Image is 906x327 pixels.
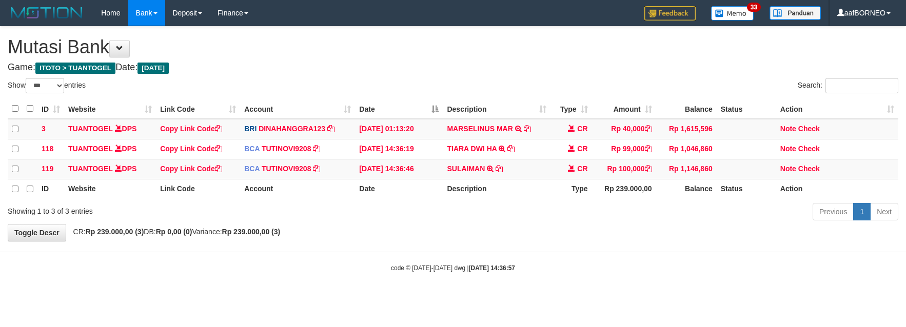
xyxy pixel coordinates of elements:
img: Button%20Memo.svg [711,6,754,21]
td: DPS [64,159,156,179]
img: MOTION_logo.png [8,5,86,21]
span: 119 [42,165,53,173]
a: Copy Rp 100,000 to clipboard [645,165,652,173]
a: 1 [853,203,871,220]
span: CR [577,125,587,133]
a: Copy Link Code [160,125,222,133]
th: Balance [656,99,717,119]
a: Copy DINAHANGGRA123 to clipboard [327,125,334,133]
a: Note [780,165,796,173]
th: Description: activate to sort column ascending [443,99,550,119]
strong: Rp 0,00 (0) [156,228,192,236]
th: Amount: activate to sort column ascending [592,99,656,119]
td: Rp 1,046,860 [656,139,717,159]
select: Showentries [26,78,64,93]
th: ID [37,179,64,199]
th: Link Code [156,179,240,199]
a: Copy SULAIMAN to clipboard [496,165,503,173]
a: Copy Rp 99,000 to clipboard [645,145,652,153]
small: code © [DATE]-[DATE] dwg | [391,264,515,272]
td: DPS [64,139,156,159]
span: CR [577,165,587,173]
a: TUANTOGEL [68,165,113,173]
a: TUTINOVI9208 [262,165,311,173]
span: BCA [244,165,260,173]
th: Link Code: activate to sort column ascending [156,99,240,119]
td: [DATE] 01:13:20 [355,119,443,139]
a: Copy TIARA DWI HA to clipboard [507,145,515,153]
td: Rp 100,000 [592,159,656,179]
th: Type: activate to sort column ascending [550,99,592,119]
th: Type [550,179,592,199]
span: BRI [244,125,257,133]
h4: Game: Date: [8,63,898,73]
th: Account [240,179,355,199]
td: Rp 40,000 [592,119,656,139]
a: DINAHANGGRA123 [259,125,325,133]
span: 3 [42,125,46,133]
a: TUTINOVI9208 [262,145,311,153]
img: Feedback.jpg [644,6,696,21]
span: CR: DB: Variance: [68,228,281,236]
strong: Rp 239.000,00 (3) [222,228,281,236]
th: Date: activate to sort column descending [355,99,443,119]
span: 118 [42,145,53,153]
td: [DATE] 14:36:46 [355,159,443,179]
a: Next [870,203,898,220]
td: Rp 1,615,596 [656,119,717,139]
th: ID: activate to sort column ascending [37,99,64,119]
th: Account: activate to sort column ascending [240,99,355,119]
th: Rp 239.000,00 [592,179,656,199]
strong: Rp 239.000,00 (3) [86,228,144,236]
th: Action: activate to sort column ascending [776,99,898,119]
a: Copy Link Code [160,165,222,173]
a: Copy TUTINOVI9208 to clipboard [313,165,320,173]
span: 33 [747,3,761,12]
th: Balance [656,179,717,199]
a: TUANTOGEL [68,125,113,133]
th: Description [443,179,550,199]
th: Action [776,179,898,199]
label: Search: [798,78,898,93]
img: panduan.png [770,6,821,20]
td: [DATE] 14:36:19 [355,139,443,159]
th: Status [717,99,776,119]
span: [DATE] [137,63,169,74]
span: BCA [244,145,260,153]
a: Copy Rp 40,000 to clipboard [645,125,652,133]
th: Status [717,179,776,199]
a: Check [798,145,820,153]
td: Rp 99,000 [592,139,656,159]
a: SULAIMAN [447,165,485,173]
a: Note [780,125,796,133]
th: Date [355,179,443,199]
a: TIARA DWI HA [447,145,497,153]
a: Copy TUTINOVI9208 to clipboard [313,145,320,153]
td: DPS [64,119,156,139]
a: Copy MARSELINUS MAR to clipboard [524,125,531,133]
a: TUANTOGEL [68,145,113,153]
strong: [DATE] 14:36:57 [469,264,515,272]
a: Note [780,145,796,153]
span: ITOTO > TUANTOGEL [35,63,115,74]
input: Search: [825,78,898,93]
a: Check [798,125,820,133]
td: Rp 1,146,860 [656,159,717,179]
a: MARSELINUS MAR [447,125,513,133]
a: Check [798,165,820,173]
a: Previous [813,203,854,220]
div: Showing 1 to 3 of 3 entries [8,202,370,216]
a: Toggle Descr [8,224,66,241]
label: Show entries [8,78,86,93]
th: Website: activate to sort column ascending [64,99,156,119]
a: Copy Link Code [160,145,222,153]
span: CR [577,145,587,153]
th: Website [64,179,156,199]
h1: Mutasi Bank [8,37,898,57]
